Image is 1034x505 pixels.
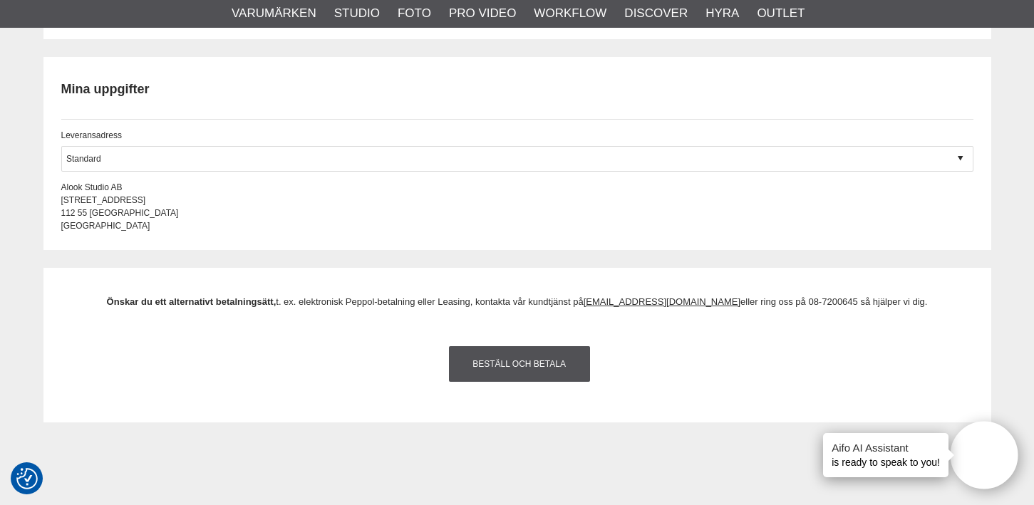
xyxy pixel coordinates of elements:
a: Workflow [534,4,606,23]
div: is ready to speak to you! [823,433,948,477]
a: Outlet [757,4,805,23]
button: Samtyckesinställningar [16,466,38,491]
p: t. ex. elektronisk Peppol-betalning eller Leasing, kontakta vår kundtjänst på eller ring oss på 0... [79,295,956,310]
a: [EMAIL_ADDRESS][DOMAIN_NAME] [584,296,740,307]
span: Alook Studio AB [61,182,123,192]
strong: Önskar du ett alternativt betalningsätt, [107,296,276,307]
a: Hyra [705,4,739,23]
span: 112 55 [GEOGRAPHIC_DATA] [61,208,179,218]
a: Pro Video [449,4,516,23]
a: Discover [624,4,688,23]
a: Beställ och Betala [449,346,590,382]
a: Foto [398,4,431,23]
img: Revisit consent button [16,468,38,489]
a: Varumärken [232,4,316,23]
span: [STREET_ADDRESS] [61,195,146,205]
a: Studio [334,4,380,23]
h4: Aifo AI Assistant [832,440,940,455]
h2: Mina uppgifter [61,80,973,98]
span: [GEOGRAPHIC_DATA] [61,221,150,231]
span: Leveransadress [61,130,122,140]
